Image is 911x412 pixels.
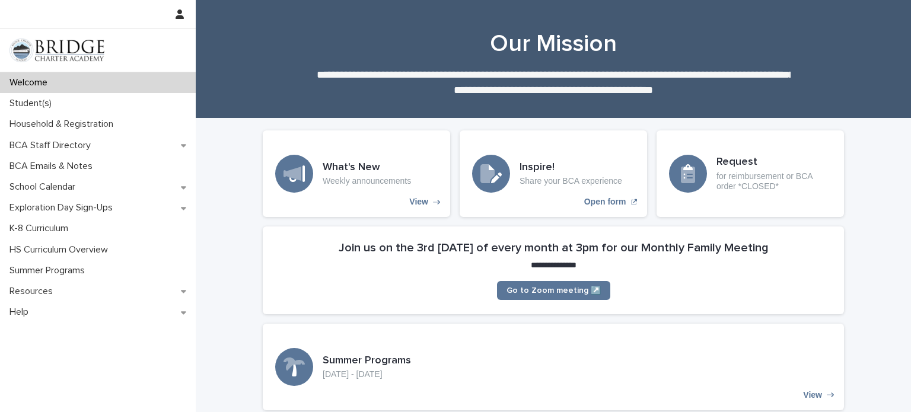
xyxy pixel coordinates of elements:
h2: Join us on the 3rd [DATE] of every month at 3pm for our Monthly Family Meeting [339,241,769,255]
span: Go to Zoom meeting ↗️ [507,286,601,295]
p: Household & Registration [5,119,123,130]
p: Summer Programs [5,265,94,276]
p: Open form [584,197,626,207]
h3: Inspire! [520,161,622,174]
p: [DATE] - [DATE] [323,369,411,379]
p: Weekly announcements [323,176,411,186]
img: V1C1m3IdTEidaUdm9Hs0 [9,39,104,62]
a: Open form [460,130,647,217]
p: View [409,197,428,207]
p: School Calendar [5,181,85,193]
p: K-8 Curriculum [5,223,78,234]
h1: Our Mission [263,30,844,58]
p: Help [5,306,38,318]
p: HS Curriculum Overview [5,244,117,255]
p: BCA Emails & Notes [5,161,102,172]
p: Student(s) [5,98,61,109]
p: Welcome [5,77,57,88]
a: View [263,324,844,410]
a: Go to Zoom meeting ↗️ [497,281,610,300]
h3: Summer Programs [323,354,411,368]
p: Share your BCA experience [520,176,622,186]
a: View [263,130,450,217]
p: Exploration Day Sign-Ups [5,202,122,213]
h3: What's New [323,161,411,174]
p: BCA Staff Directory [5,140,100,151]
p: Resources [5,286,62,297]
p: for reimbursement or BCA order *CLOSED* [716,171,832,191]
p: View [803,390,822,400]
h3: Request [716,156,832,169]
